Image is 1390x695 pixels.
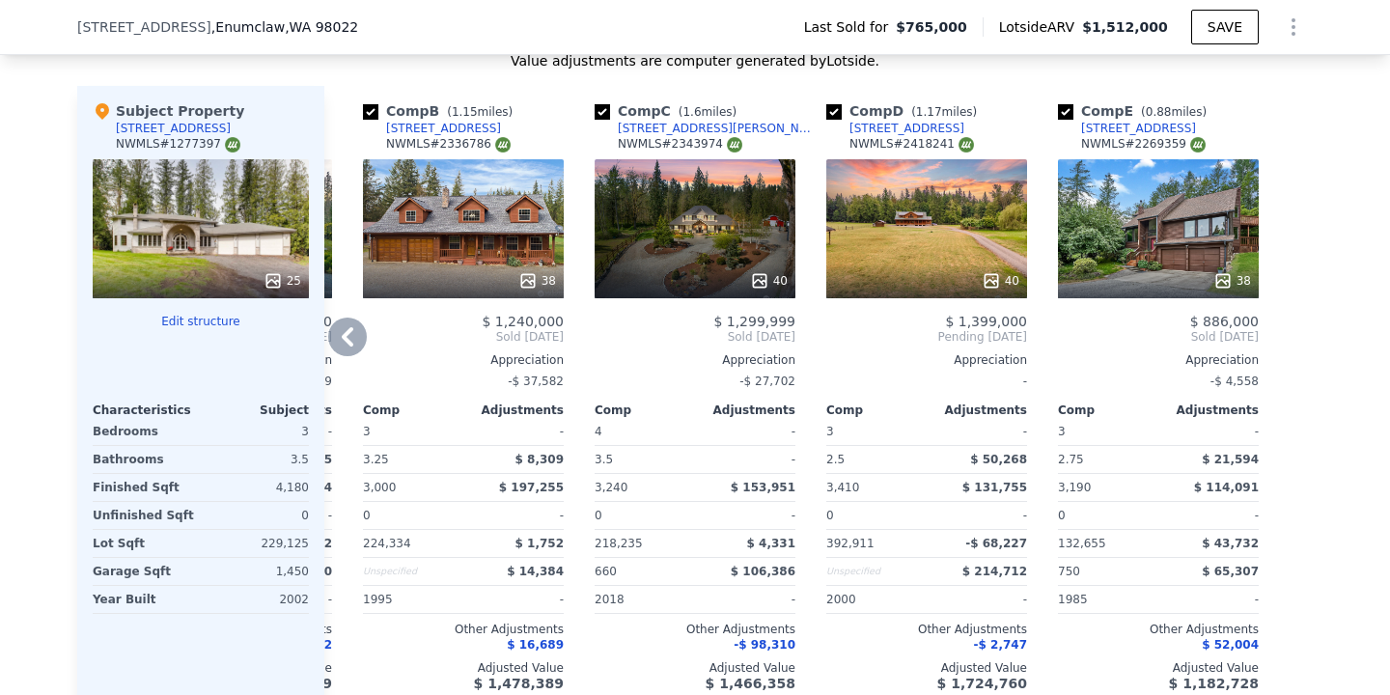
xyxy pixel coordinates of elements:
[1162,418,1259,445] div: -
[974,638,1027,652] span: -$ 2,747
[363,403,463,418] div: Comp
[595,121,819,136] a: [STREET_ADDRESS][PERSON_NAME]
[518,271,556,291] div: 38
[1191,10,1259,44] button: SAVE
[1058,537,1106,550] span: 132,655
[595,509,602,522] span: 0
[699,446,795,473] div: -
[93,403,201,418] div: Characteristics
[699,502,795,529] div: -
[927,403,1027,418] div: Adjustments
[826,622,1027,637] div: Other Adjustments
[205,586,309,613] div: 2002
[695,403,795,418] div: Adjustments
[1058,425,1066,438] span: 3
[386,121,501,136] div: [STREET_ADDRESS]
[482,314,564,329] span: $ 1,240,000
[731,481,795,494] span: $ 153,951
[595,622,795,637] div: Other Adjustments
[363,537,411,550] span: 224,334
[734,638,795,652] span: -$ 98,310
[285,19,358,35] span: , WA 98022
[363,352,564,368] div: Appreciation
[264,271,301,291] div: 25
[1169,676,1259,691] span: $ 1,182,728
[1146,105,1172,119] span: 0.88
[474,676,564,691] span: $ 1,478,389
[731,565,795,578] span: $ 106,386
[1058,509,1066,522] span: 0
[507,565,564,578] span: $ 14,384
[363,509,371,522] span: 0
[931,502,1027,529] div: -
[363,329,564,345] span: Sold [DATE]
[1133,105,1214,119] span: ( miles)
[1082,19,1168,35] span: $1,512,000
[595,446,691,473] div: 3.5
[467,586,564,613] div: -
[747,537,795,550] span: $ 4,331
[363,586,459,613] div: 1995
[93,586,197,613] div: Year Built
[982,271,1019,291] div: 40
[970,453,1027,466] span: $ 50,268
[826,425,834,438] span: 3
[699,418,795,445] div: -
[1058,586,1154,613] div: 1985
[1058,481,1091,494] span: 3,190
[1162,586,1259,613] div: -
[750,271,788,291] div: 40
[205,474,309,501] div: 4,180
[363,446,459,473] div: 3.25
[618,136,742,153] div: NWMLS # 2343974
[965,537,1027,550] span: -$ 68,227
[93,418,197,445] div: Bedrooms
[363,622,564,637] div: Other Adjustments
[682,105,701,119] span: 1.6
[1202,565,1259,578] span: $ 65,307
[896,17,967,37] span: $765,000
[1190,314,1259,329] span: $ 886,000
[211,17,358,37] span: , Enumclaw
[595,537,643,550] span: 218,235
[363,425,371,438] span: 3
[1081,121,1196,136] div: [STREET_ADDRESS]
[363,481,396,494] span: 3,000
[205,502,309,529] div: 0
[363,121,501,136] a: [STREET_ADDRESS]
[962,565,1027,578] span: $ 214,712
[699,586,795,613] div: -
[1058,565,1080,578] span: 750
[826,101,985,121] div: Comp D
[93,446,197,473] div: Bathrooms
[1202,638,1259,652] span: $ 52,004
[515,453,564,466] span: $ 8,309
[515,537,564,550] span: $ 1,752
[618,121,819,136] div: [STREET_ADDRESS][PERSON_NAME]
[363,558,459,585] div: Unspecified
[999,17,1082,37] span: Lotside ARV
[931,586,1027,613] div: -
[116,136,240,153] div: NWMLS # 1277397
[439,105,520,119] span: ( miles)
[495,137,511,153] img: NWMLS Logo
[93,101,244,121] div: Subject Property
[1190,137,1206,153] img: NWMLS Logo
[77,51,1313,70] div: Value adjustments are computer generated by Lotside .
[507,638,564,652] span: $ 16,689
[467,418,564,445] div: -
[916,105,942,119] span: 1.17
[937,676,1027,691] span: $ 1,724,760
[1202,453,1259,466] span: $ 21,594
[826,537,875,550] span: 392,911
[595,403,695,418] div: Comp
[1058,622,1259,637] div: Other Adjustments
[93,314,309,329] button: Edit structure
[903,105,985,119] span: ( miles)
[1058,121,1196,136] a: [STREET_ADDRESS]
[826,329,1027,345] span: Pending [DATE]
[849,136,974,153] div: NWMLS # 2418241
[205,418,309,445] div: 3
[826,558,923,585] div: Unspecified
[595,352,795,368] div: Appreciation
